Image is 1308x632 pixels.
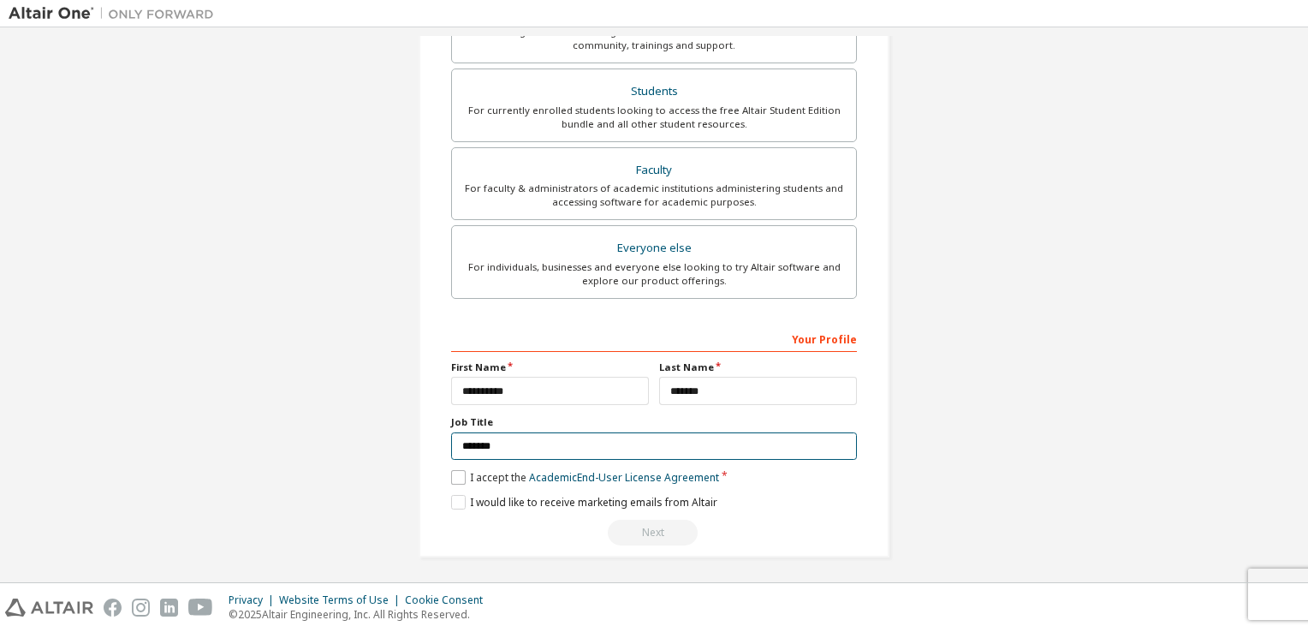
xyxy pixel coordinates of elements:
[5,599,93,617] img: altair_logo.svg
[132,599,150,617] img: instagram.svg
[462,80,846,104] div: Students
[462,104,846,131] div: For currently enrolled students looking to access the free Altair Student Edition bundle and all ...
[405,593,493,607] div: Cookie Consent
[451,495,717,510] label: I would like to receive marketing emails from Altair
[279,593,405,607] div: Website Terms of Use
[451,415,857,429] label: Job Title
[9,5,223,22] img: Altair One
[462,260,846,288] div: For individuals, businesses and everyone else looking to try Altair software and explore our prod...
[462,236,846,260] div: Everyone else
[462,182,846,209] div: For faculty & administrators of academic institutions administering students and accessing softwa...
[462,158,846,182] div: Faculty
[451,325,857,352] div: Your Profile
[229,607,493,622] p: © 2025 Altair Engineering, Inc. All Rights Reserved.
[188,599,213,617] img: youtube.svg
[451,520,857,546] div: Read and acccept EULA to continue
[659,361,857,374] label: Last Name
[160,599,178,617] img: linkedin.svg
[104,599,122,617] img: facebook.svg
[462,25,846,52] div: For existing customers looking to access software downloads, HPC resources, community, trainings ...
[451,361,649,374] label: First Name
[229,593,279,607] div: Privacy
[529,470,719,485] a: Academic End-User License Agreement
[451,470,719,485] label: I accept the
